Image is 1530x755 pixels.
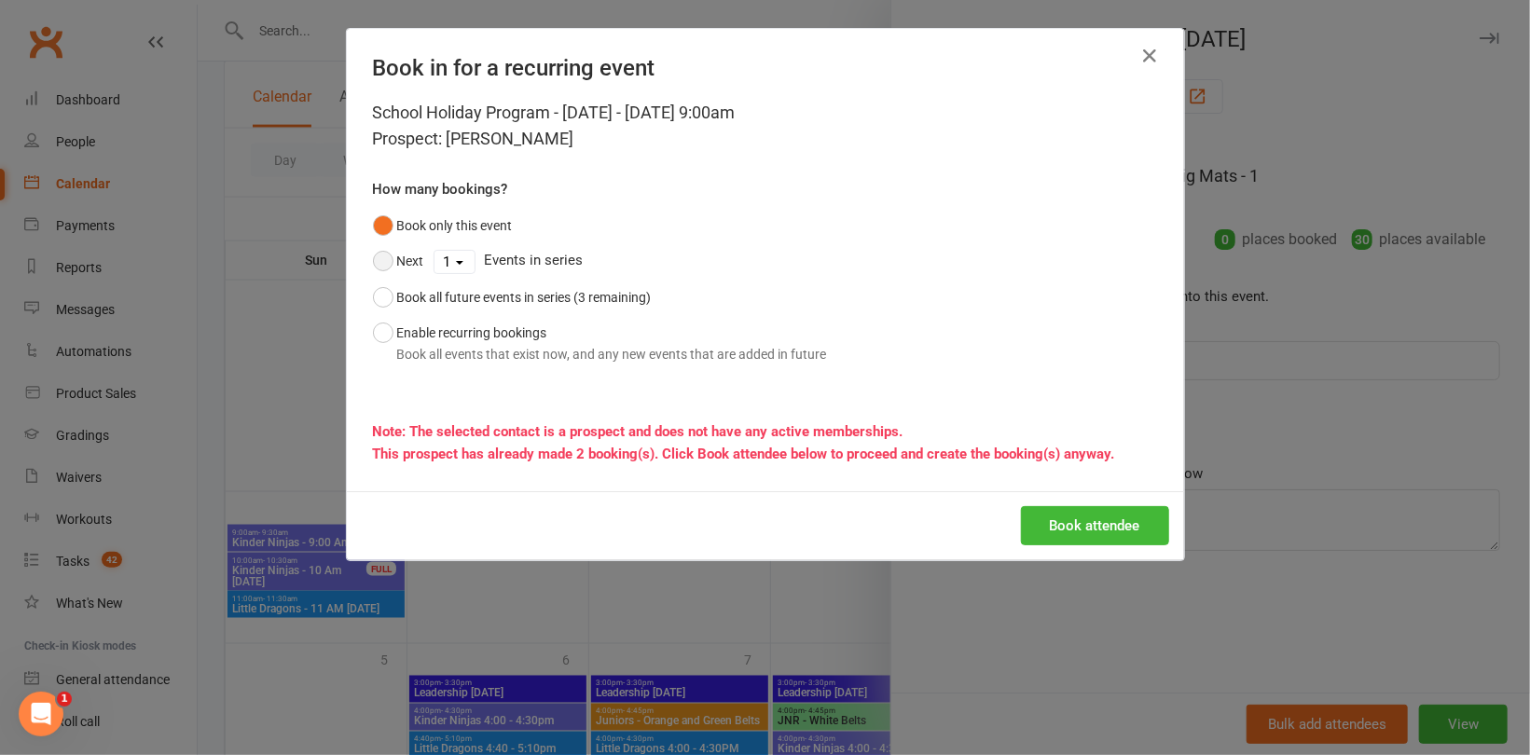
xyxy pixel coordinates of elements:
div: Events in series [373,243,1158,279]
div: Book all future events in series (3 remaining) [397,287,652,308]
span: 1 [57,692,72,707]
iframe: Intercom live chat [19,692,63,736]
div: School Holiday Program - [DATE] - [DATE] 9:00am Prospect: [PERSON_NAME] [373,100,1158,152]
div: This prospect has already made 2 booking(s). Click Book attendee below to proceed and create the ... [373,443,1158,465]
button: Close [1136,41,1165,71]
button: Book only this event [373,208,513,243]
div: Book all events that exist now, and any new events that are added in future [397,344,827,364]
button: Next [373,243,424,279]
h4: Book in for a recurring event [373,55,1158,81]
button: Book all future events in series (3 remaining) [373,280,652,315]
button: Book attendee [1021,506,1169,545]
label: How many bookings? [373,178,508,200]
button: Enable recurring bookingsBook all events that exist now, and any new events that are added in future [373,315,827,372]
div: Note: The selected contact is a prospect and does not have any active memberships. [373,420,1158,443]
